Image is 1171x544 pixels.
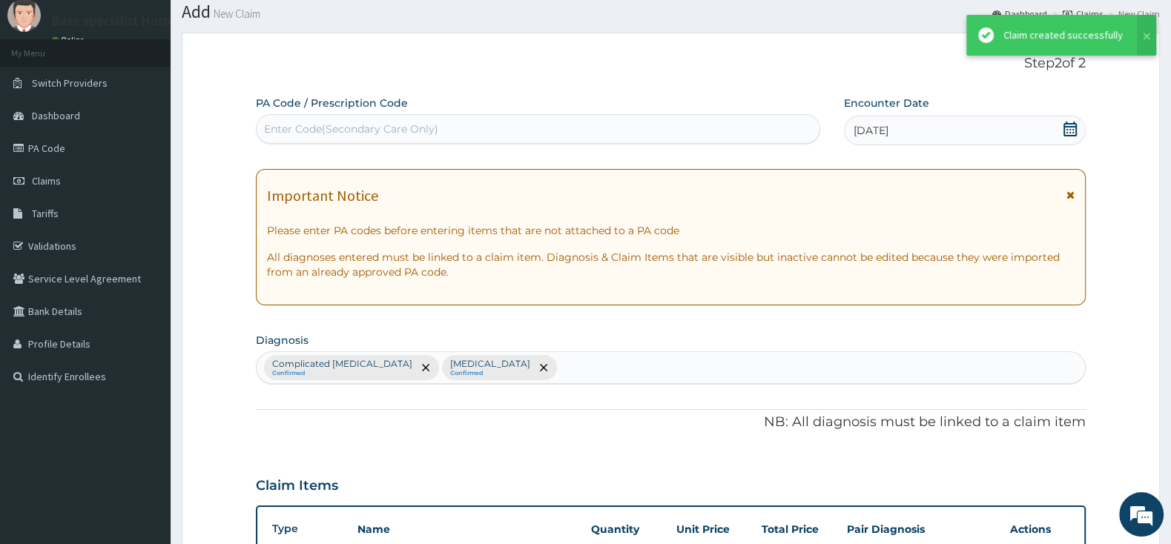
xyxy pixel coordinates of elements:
[211,8,260,19] small: New Claim
[267,250,1075,279] p: All diagnoses entered must be linked to a claim item. Diagnosis & Claim Items that are visible bu...
[86,172,205,322] span: We're online!
[1063,7,1103,20] a: Claims
[1104,7,1160,20] li: New Claim
[419,361,432,374] span: remove selection option
[854,123,888,138] span: [DATE]
[32,76,108,90] span: Switch Providers
[992,7,1047,20] a: Dashboard
[27,74,60,111] img: d_794563401_company_1708531726252_794563401
[256,333,309,348] label: Diagnosis
[450,370,530,377] small: Confirmed
[754,514,840,544] th: Total Price
[256,96,408,110] label: PA Code / Prescription Code
[267,223,1075,238] p: Please enter PA codes before entering items that are not attached to a PA code
[844,96,929,110] label: Encounter Date
[52,35,88,45] a: Online
[77,83,249,102] div: Chat with us now
[256,478,338,494] h3: Claim Items
[669,514,754,544] th: Unit Price
[350,514,584,544] th: Name
[7,376,283,428] textarea: Type your message and hit 'Enter'
[1003,514,1077,544] th: Actions
[52,14,191,27] p: Base specialist Hospital
[32,109,80,122] span: Dashboard
[537,361,550,374] span: remove selection option
[243,7,279,43] div: Minimize live chat window
[32,207,59,220] span: Tariffs
[272,358,412,370] p: Complicated [MEDICAL_DATA]
[584,514,669,544] th: Quantity
[32,174,61,188] span: Claims
[840,514,1003,544] th: Pair Diagnosis
[182,2,1160,21] h1: Add
[256,413,1086,432] p: NB: All diagnosis must be linked to a claim item
[272,370,412,377] small: Confirmed
[1003,27,1123,43] div: Claim created successfully
[265,515,350,543] th: Type
[256,56,1086,72] p: Step 2 of 2
[450,358,530,370] p: [MEDICAL_DATA]
[267,188,378,204] h1: Important Notice
[264,122,438,136] div: Enter Code(Secondary Care Only)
